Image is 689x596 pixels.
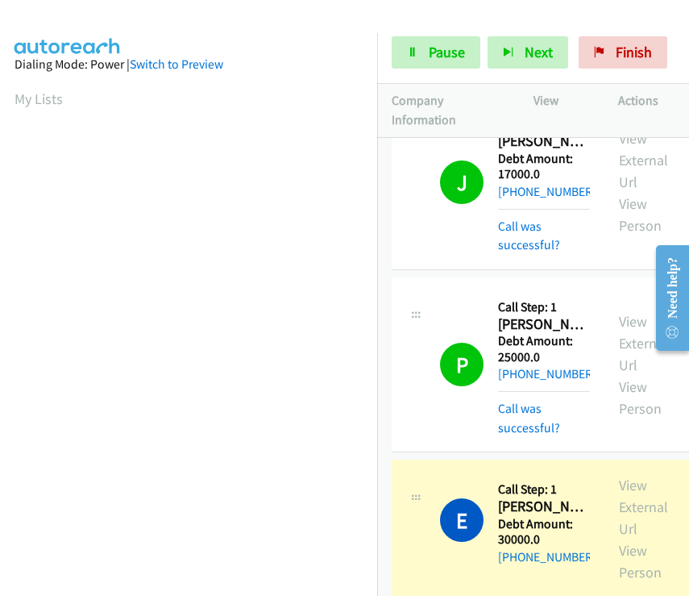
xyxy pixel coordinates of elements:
a: View External Url [619,476,668,538]
a: [PHONE_NUMBER] [498,366,596,381]
h5: Debt Amount: 25000.0 [498,333,590,365]
a: View Person [619,377,662,418]
a: Call was successful? [498,219,560,253]
h2: [PERSON_NAME] [498,498,590,516]
div: Dialing Mode: Power | [15,55,363,74]
span: Finish [616,43,652,61]
h2: [PERSON_NAME] [498,315,590,334]
p: View [533,91,590,110]
h5: Debt Amount: 30000.0 [498,516,590,548]
p: Actions [618,91,674,110]
a: View Person [619,194,662,235]
a: Switch to Preview [130,56,223,72]
a: My Lists [15,90,63,108]
h5: Call Step: 1 [498,481,590,498]
a: View External Url [619,129,668,191]
p: Company Information [392,91,504,129]
span: Pause [429,43,465,61]
h5: Debt Amount: 17000.0 [498,151,590,182]
a: [PHONE_NUMBER] [498,549,596,565]
span: Next [525,43,553,61]
a: Finish [579,36,667,69]
a: View External Url [619,312,668,374]
a: [PHONE_NUMBER] [498,184,596,199]
h1: E [440,498,484,542]
a: View Person [619,541,662,581]
iframe: Resource Center [642,234,689,362]
h1: P [440,343,484,386]
h5: Call Step: 1 [498,299,590,315]
button: Next [488,36,568,69]
h2: [PERSON_NAME] [498,132,590,151]
h1: J [440,160,484,204]
a: Pause [392,36,480,69]
a: Call was successful? [498,401,560,436]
